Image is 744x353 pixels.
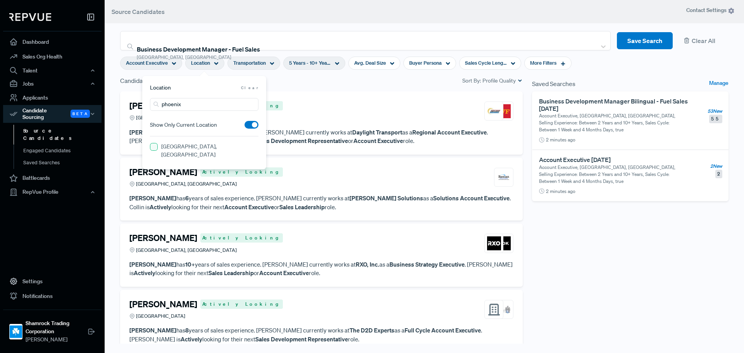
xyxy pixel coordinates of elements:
[200,233,283,243] span: Actively Looking
[356,260,379,268] strong: RXO, Inc.
[259,269,309,277] strong: Account Executive
[497,303,511,317] img: England Logistics
[350,326,394,334] strong: The D2D Experts
[126,59,168,67] span: Account Executive
[289,59,331,67] span: 5 Years - 10+ Years
[3,171,102,186] a: Battlecards
[129,194,176,202] strong: [PERSON_NAME]
[487,236,501,250] img: RXO, Inc.
[14,125,112,145] a: Source Candidates
[3,289,102,303] a: Notifications
[161,143,258,159] label: [GEOGRAPHIC_DATA], [GEOGRAPHIC_DATA]
[462,77,523,85] div: Sort By:
[617,32,673,50] button: Save Search
[353,137,403,145] strong: Account Executive
[710,163,722,170] span: 2 New
[409,59,442,67] span: Buyer Persona
[3,105,102,123] button: Candidate Sourcing Beta
[686,6,735,14] span: Contact Settings
[709,115,722,123] span: 55
[150,203,171,211] strong: Actively
[26,319,88,336] strong: Shamrock Trading Corporation
[708,108,722,115] span: 53 New
[71,110,90,118] span: Beta
[539,164,682,185] p: Account Executive, [GEOGRAPHIC_DATA], [GEOGRAPHIC_DATA], Selling Experience: Between 2 Years and ...
[129,299,197,309] h4: [PERSON_NAME]
[150,84,171,92] span: Location
[129,194,513,211] p: has years of sales experience. [PERSON_NAME] currently works at as a . Collin is looking for thei...
[497,236,511,250] img: CDK Global
[181,335,202,343] strong: Actively
[679,32,728,50] button: Clear All
[3,77,102,90] button: Jobs
[150,98,258,111] input: Search locations
[497,104,511,118] img: Wells Fargo
[539,98,697,112] h6: Business Development Manager Bilingual - Fuel Sales [DATE]
[134,269,155,277] strong: Actively
[129,167,197,177] h4: [PERSON_NAME]
[136,246,237,254] span: [GEOGRAPHIC_DATA], [GEOGRAPHIC_DATA]
[129,233,197,243] h4: [PERSON_NAME]
[530,59,556,67] span: More Filters
[137,54,231,60] span: [GEOGRAPHIC_DATA], [GEOGRAPHIC_DATA]
[3,186,102,199] button: RepVue Profile
[3,105,102,123] div: Candidate Sourcing
[136,312,185,320] span: [GEOGRAPHIC_DATA]
[715,170,722,178] span: 2
[233,59,266,67] span: Transportation
[129,101,197,111] h4: [PERSON_NAME]
[185,326,189,334] strong: 8
[465,59,507,67] span: Sales Cycle Length
[200,300,283,309] span: Actively Looking
[433,194,510,202] strong: Solutions Account Executive
[539,156,697,164] h6: Account Executive [DATE]
[10,325,22,338] img: Shamrock Trading Corporation
[241,85,258,91] span: Clear
[482,77,516,85] span: Profile Quality
[546,136,575,143] span: 2 minutes ago
[3,310,102,347] a: Shamrock Trading CorporationShamrock Trading Corporation[PERSON_NAME]
[136,114,237,121] span: [GEOGRAPHIC_DATA], [GEOGRAPHIC_DATA]
[129,260,176,268] strong: [PERSON_NAME]
[9,13,51,21] img: RepVue
[3,90,102,105] a: Applicants
[120,76,151,85] span: Candidates
[129,128,176,136] strong: [PERSON_NAME]
[150,121,217,129] span: Show Only Current Location
[497,170,511,184] img: Bastian Solutions
[412,128,487,136] strong: Regional Account Executive
[354,59,386,67] span: Avg. Deal Size
[709,79,728,88] a: Manage
[14,157,112,169] a: Saved Searches
[3,274,102,289] a: Settings
[3,49,102,64] a: Sales Org Health
[532,79,575,88] span: Saved Searches
[208,269,254,277] strong: Sales Leadership
[546,188,575,195] span: 2 minutes ago
[3,64,102,77] button: Talent
[14,145,112,157] a: Engaged Candidates
[129,260,513,277] p: has years of sales experience. [PERSON_NAME] currently works at as a . [PERSON_NAME] is looking f...
[137,45,427,54] div: Business Development Manager - Fuel Sales
[185,194,189,202] strong: 6
[352,128,402,136] strong: Daylight Transport
[487,104,501,118] img: Daylight Transport
[539,112,682,133] p: Account Executive, [GEOGRAPHIC_DATA], [GEOGRAPHIC_DATA], Selling Experience: Between 2 Years and ...
[389,260,465,268] strong: Business Strategy Executive
[405,326,481,334] strong: Full Cycle Account Executive
[129,326,176,334] strong: [PERSON_NAME]
[3,34,102,49] a: Dashboard
[255,137,348,145] strong: Sales Development Representative
[224,203,274,211] strong: Account Executive
[185,260,195,268] strong: 10+
[129,326,513,343] p: has years of sales experience. [PERSON_NAME] currently works at as a . [PERSON_NAME] is looking f...
[255,335,348,343] strong: Sales Development Representative
[350,194,423,202] strong: [PERSON_NAME] Solutions
[191,59,210,67] span: Location
[200,167,283,177] span: Actively Looking
[129,128,513,145] p: has years of sales experience. [PERSON_NAME] currently works at as a . [PERSON_NAME] is looking f...
[279,203,325,211] strong: Sales Leadership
